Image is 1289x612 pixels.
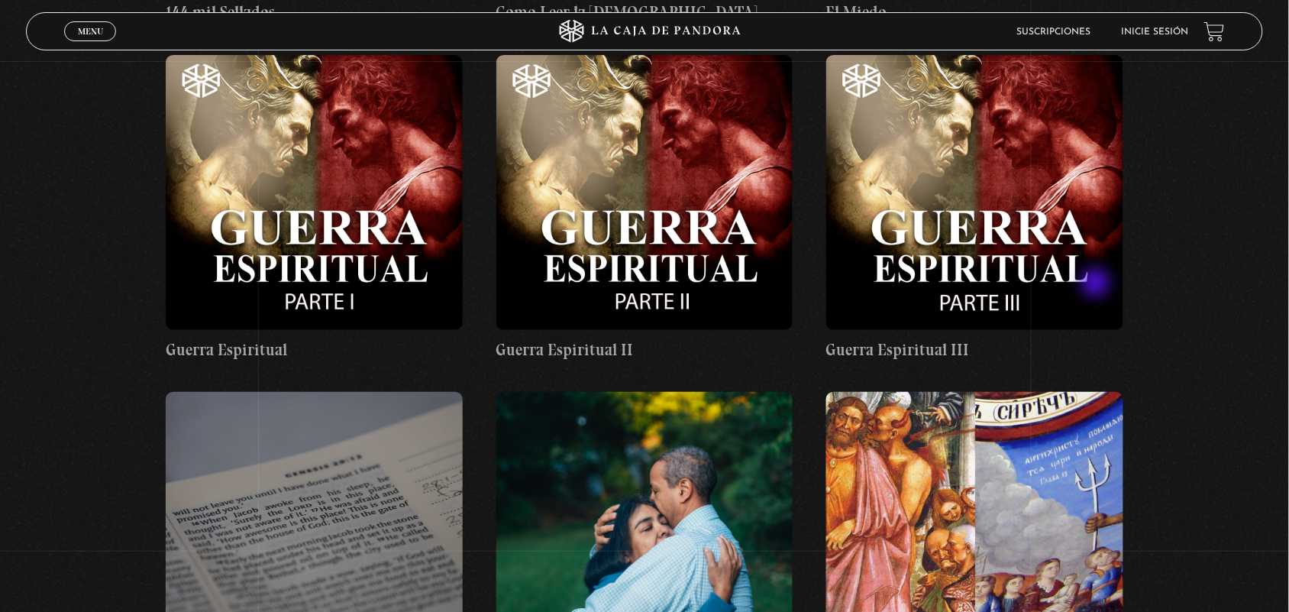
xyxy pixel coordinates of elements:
a: View your shopping cart [1204,21,1225,42]
a: Suscripciones [1017,28,1091,37]
a: Guerra Espiritual III [826,55,1123,362]
a: Guerra Espiritual [166,55,463,362]
span: Cerrar [73,40,108,50]
a: Guerra Espiritual II [496,55,793,362]
h4: Guerra Espiritual III [826,338,1123,362]
h4: Guerra Espiritual [166,338,463,362]
span: Menu [78,27,103,36]
h4: Guerra Espiritual II [496,338,793,362]
a: Inicie sesión [1122,28,1189,37]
